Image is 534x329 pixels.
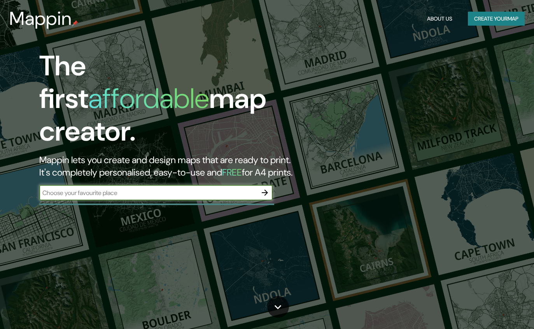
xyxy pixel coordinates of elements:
button: About Us [424,12,455,26]
input: Choose your favourite place [39,188,257,197]
h2: Mappin lets you create and design maps that are ready to print. It's completely personalised, eas... [39,154,306,179]
img: mappin-pin [72,20,78,26]
h5: FREE [222,166,242,178]
h1: The first map creator. [39,50,306,154]
button: Create yourmap [468,12,525,26]
h3: Mappin [9,8,72,30]
h1: affordable [88,80,209,117]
